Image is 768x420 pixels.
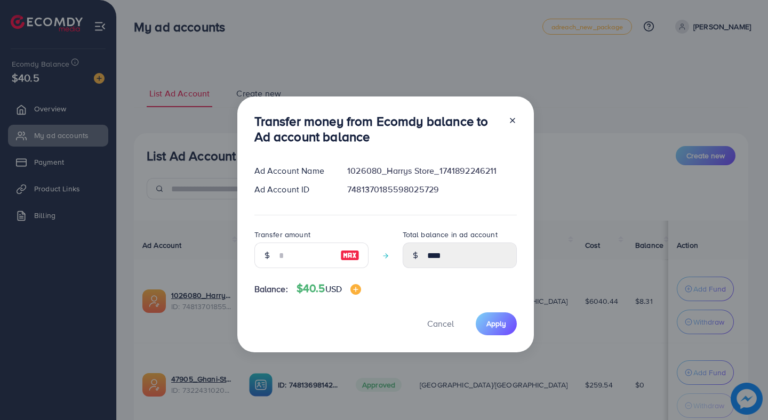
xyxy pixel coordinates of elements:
div: Ad Account Name [246,165,339,177]
span: Balance: [254,283,288,295]
h3: Transfer money from Ecomdy balance to Ad account balance [254,114,500,144]
img: image [340,249,359,262]
span: Apply [486,318,506,329]
label: Transfer amount [254,229,310,240]
span: Cancel [427,318,454,329]
span: USD [325,283,342,295]
button: Cancel [414,312,467,335]
div: 1026080_Harrys Store_1741892246211 [339,165,525,177]
button: Apply [476,312,517,335]
div: Ad Account ID [246,183,339,196]
h4: $40.5 [297,282,361,295]
div: 7481370185598025729 [339,183,525,196]
label: Total balance in ad account [403,229,498,240]
img: image [350,284,361,295]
